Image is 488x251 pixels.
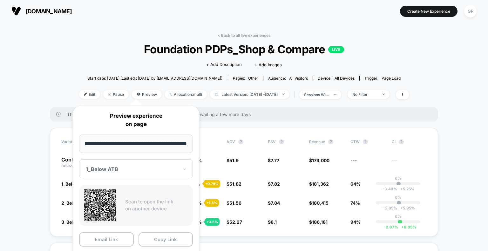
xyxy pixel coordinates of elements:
span: Preview [132,90,162,99]
span: There are still no statistically significant results. We recommend waiting a few more days [67,112,425,117]
span: All Visitors [289,76,308,81]
span: (without changes) [61,163,90,167]
div: Trigger: [364,76,401,81]
span: $ [268,158,279,163]
a: < Back to all live experiences [218,33,270,38]
img: edit [84,93,87,96]
div: GR [464,5,477,17]
span: 179,000 [312,158,329,163]
button: Create New Experience [400,6,457,17]
p: | [397,219,399,223]
button: ? [363,139,368,144]
span: 51.9 [229,158,239,163]
span: 180,415 [312,200,329,206]
span: 94% [350,219,361,225]
div: + 0.78 % [204,180,220,188]
span: Foundation PDPs_Shop & Compare [95,43,392,56]
span: + Add Images [254,62,282,67]
span: $ [309,181,329,187]
span: $ [309,200,329,206]
span: 51.82 [229,181,241,187]
span: $ [268,219,277,225]
span: Revenue [309,139,325,144]
p: Control [61,157,96,168]
button: ? [328,139,333,144]
span: 5.25 % [397,187,415,191]
span: + [400,206,403,210]
span: Start date: [DATE] (Last edit [DATE] by [EMAIL_ADDRESS][DOMAIN_NAME]) [87,76,222,81]
div: + 1.5 % [205,199,219,207]
span: other [248,76,258,81]
img: end [108,93,111,96]
span: Variation [61,139,96,144]
span: 52.27 [229,219,242,225]
img: end [383,94,385,95]
span: 181,362 [312,181,329,187]
img: end [282,94,285,95]
span: CI [392,139,427,144]
img: rebalance [170,93,172,96]
span: 7.84 [271,200,280,206]
button: ? [279,139,284,144]
span: --- [392,159,427,168]
button: [DOMAIN_NAME] [10,6,74,16]
span: | [293,90,299,99]
div: + 3.5 % [205,218,220,226]
span: $ [227,219,242,225]
span: -3.49 % [383,187,397,191]
span: + Add Description [206,62,242,68]
span: Allocation: multi [165,90,207,99]
div: No Filter [352,92,378,97]
div: sessions with impression [304,92,329,97]
p: LIVE [328,46,344,53]
p: 0% [395,176,401,181]
span: 8.1 [271,219,277,225]
span: Edit [79,90,100,99]
span: + [400,187,403,191]
p: | [397,200,399,204]
span: Latest Version: [DATE] - [DATE] [210,90,289,99]
p: | [397,181,399,185]
span: Page Load [382,76,401,81]
span: --- [350,158,357,163]
span: 5.95 % [397,206,415,210]
button: GR [462,5,478,18]
span: 3_Below FAQ [61,219,89,225]
img: Visually logo [11,6,21,16]
div: Audience: [268,76,308,81]
span: Pause [103,90,129,99]
span: -0.87 % [384,225,398,229]
span: $ [227,181,241,187]
button: Copy Link [139,232,193,247]
span: 7.82 [271,181,280,187]
span: all devices [335,76,355,81]
span: $ [227,200,241,206]
span: -2.85 % [383,206,397,210]
button: ? [238,139,243,144]
img: calendar [215,93,218,96]
span: 7.77 [271,158,279,163]
button: Email Link [79,232,134,247]
span: 64% [350,181,361,187]
button: ? [399,139,404,144]
span: AOV [227,139,235,144]
p: Preview experience on page [79,112,193,128]
span: Device: [313,76,359,81]
span: + [401,225,404,229]
span: $ [227,158,239,163]
span: 1_Below ATB [61,181,88,187]
p: 0% [395,214,401,219]
span: 51.56 [229,200,241,206]
span: 186,181 [312,219,328,225]
span: $ [309,219,328,225]
span: OTW [350,139,385,144]
span: PSV [268,139,276,144]
img: end [334,94,336,95]
p: Scan to open the link on another device [125,198,188,213]
span: $ [309,158,329,163]
span: 74% [350,200,360,206]
p: 0% [395,195,401,200]
span: $ [268,200,280,206]
div: Pages: [233,76,258,81]
span: $ [268,181,280,187]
